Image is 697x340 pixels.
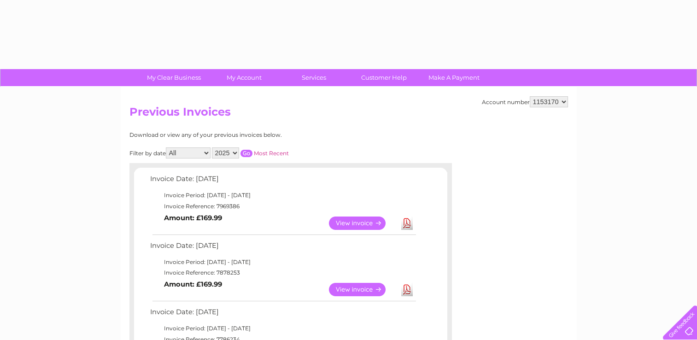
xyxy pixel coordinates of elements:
a: My Clear Business [136,69,212,86]
a: My Account [206,69,282,86]
a: View [329,217,397,230]
a: Download [401,217,413,230]
div: Filter by date [129,147,371,158]
td: Invoice Reference: 7969386 [148,201,417,212]
div: Download or view any of your previous invoices below. [129,132,371,138]
div: Account number [482,96,568,107]
b: Amount: £169.99 [164,280,222,288]
td: Invoice Period: [DATE] - [DATE] [148,190,417,201]
td: Invoice Date: [DATE] [148,240,417,257]
td: Invoice Period: [DATE] - [DATE] [148,257,417,268]
a: Customer Help [346,69,422,86]
a: Most Recent [254,150,289,157]
b: Amount: £169.99 [164,214,222,222]
td: Invoice Date: [DATE] [148,173,417,190]
a: Make A Payment [416,69,492,86]
h2: Previous Invoices [129,106,568,123]
td: Invoice Period: [DATE] - [DATE] [148,323,417,334]
td: Invoice Reference: 7878253 [148,267,417,278]
td: Invoice Date: [DATE] [148,306,417,323]
a: Download [401,283,413,296]
a: Services [276,69,352,86]
a: View [329,283,397,296]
